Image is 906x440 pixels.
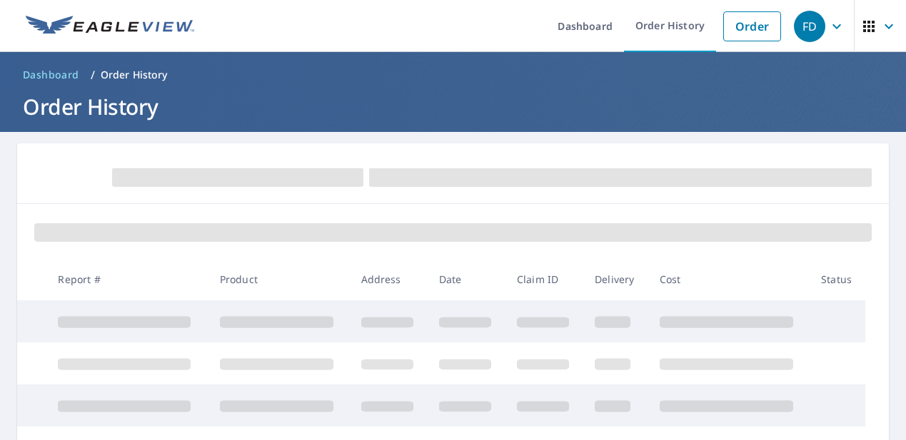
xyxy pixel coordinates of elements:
[23,68,79,82] span: Dashboard
[428,258,505,300] th: Date
[91,66,95,83] li: /
[17,63,85,86] a: Dashboard
[101,68,168,82] p: Order History
[26,16,194,37] img: EV Logo
[648,258,810,300] th: Cost
[723,11,781,41] a: Order
[583,258,648,300] th: Delivery
[350,258,428,300] th: Address
[810,258,865,300] th: Status
[505,258,583,300] th: Claim ID
[17,63,889,86] nav: breadcrumb
[794,11,825,42] div: FD
[46,258,208,300] th: Report #
[17,92,889,121] h1: Order History
[208,258,350,300] th: Product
